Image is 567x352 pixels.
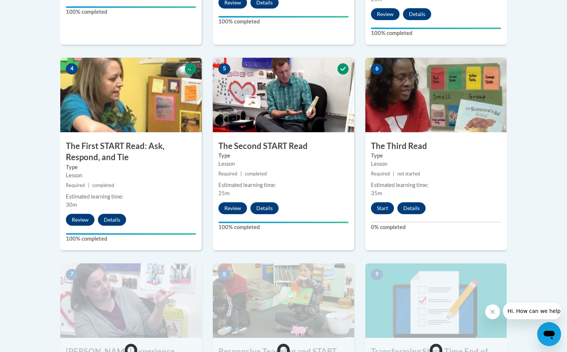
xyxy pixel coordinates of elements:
[393,171,394,177] span: |
[371,269,383,280] span: 9
[4,5,60,11] span: Hi. How can we help?
[371,160,501,168] div: Lesson
[240,171,242,177] span: |
[66,183,85,188] span: Required
[245,171,267,177] span: completed
[218,18,349,26] label: 100% completed
[503,303,561,319] iframe: Message from company
[66,171,196,180] div: Lesson
[218,223,349,231] label: 100% completed
[213,263,354,338] img: Course Image
[485,304,500,319] iframe: Close message
[371,190,382,196] span: 35m
[60,58,202,132] img: Course Image
[371,28,501,29] div: Your progress
[403,8,431,20] button: Details
[218,16,349,18] div: Your progress
[371,29,501,37] label: 100% completed
[66,269,78,280] span: 7
[213,58,354,132] img: Course Image
[537,322,561,346] iframe: Button to launch messaging window
[92,183,114,188] span: completed
[218,269,230,280] span: 8
[371,8,400,20] button: Review
[397,202,426,214] button: Details
[88,183,89,188] span: |
[371,171,390,177] span: Required
[218,190,230,196] span: 25m
[66,8,196,16] label: 100% completed
[66,214,94,226] button: Review
[218,160,349,168] div: Lesson
[218,222,349,223] div: Your progress
[66,63,78,74] span: 4
[397,171,420,177] span: not started
[60,140,202,164] h3: The First START Read: Ask, Respond, and Tie
[213,140,354,152] h3: The Second START Read
[371,63,383,74] span: 6
[371,181,501,189] div: Estimated learning time:
[66,233,196,235] div: Your progress
[60,263,202,338] img: Course Image
[66,202,77,208] span: 30m
[365,58,507,132] img: Course Image
[66,235,196,243] label: 100% completed
[218,171,237,177] span: Required
[371,223,501,231] label: 0% completed
[66,6,196,8] div: Your progress
[371,152,501,160] label: Type
[365,263,507,338] img: Course Image
[250,202,279,214] button: Details
[218,202,247,214] button: Review
[371,202,394,214] button: Start
[365,140,507,152] h3: The Third Read
[66,163,196,171] label: Type
[66,193,196,201] div: Estimated learning time:
[98,214,126,226] button: Details
[218,63,230,74] span: 5
[218,181,349,189] div: Estimated learning time:
[218,152,349,160] label: Type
